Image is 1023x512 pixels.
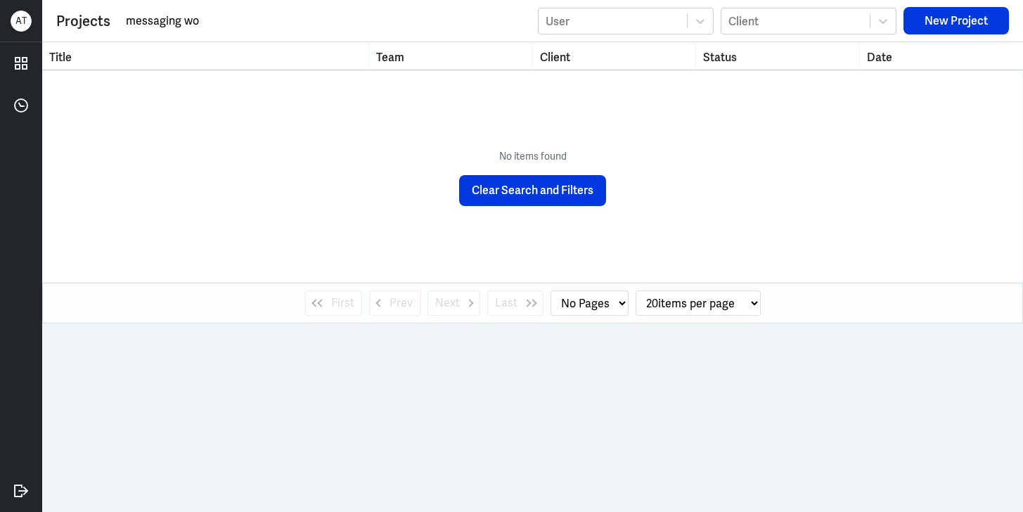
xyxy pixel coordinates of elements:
button: Last [487,290,543,316]
p: No items found [499,148,567,165]
button: Prev [369,290,420,316]
th: Toggle SortBy [533,42,697,70]
span: First [331,295,354,312]
button: Clear Search and Filters [459,175,606,206]
div: Client [728,13,759,28]
input: Search [124,11,531,32]
span: Last [495,295,517,312]
th: Toggle SortBy [369,42,533,70]
th: Toggle SortBy [696,42,860,70]
button: Next [427,290,480,316]
span: Prev [390,295,413,312]
button: New Project [903,7,1009,34]
div: Projects [56,11,110,32]
th: Toggle SortBy [42,42,369,70]
div: User [546,13,570,28]
button: First [305,290,362,316]
span: Next [435,295,460,312]
div: A T [11,11,32,32]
